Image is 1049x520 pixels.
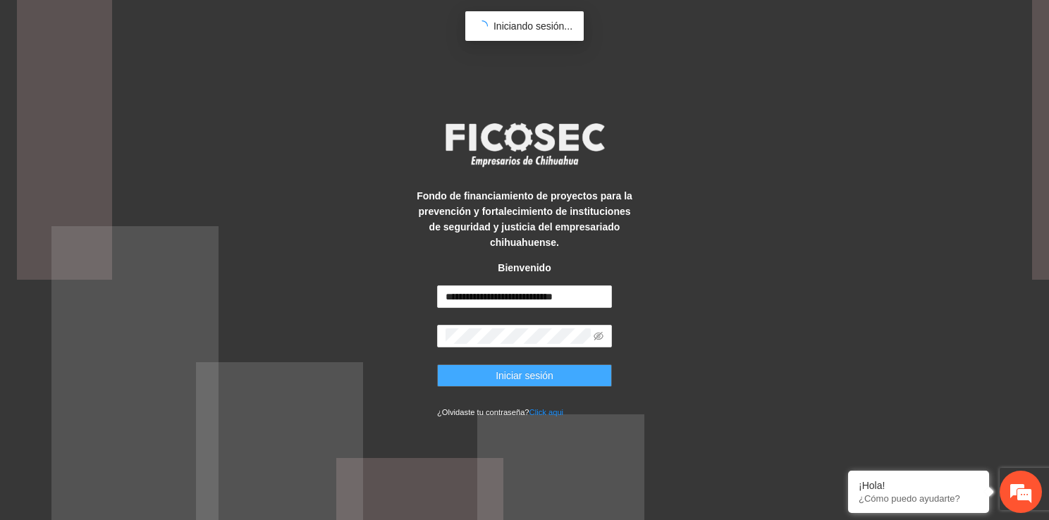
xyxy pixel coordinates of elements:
[437,364,612,387] button: Iniciar sesión
[493,20,572,32] span: Iniciando sesión...
[594,331,603,341] span: eye-invisible
[7,359,269,409] textarea: Escriba su mensaje y pulse “Intro”
[73,72,237,90] div: Chatee con nosotros ahora
[436,118,613,171] img: logo
[82,175,195,318] span: Estamos en línea.
[417,190,632,248] strong: Fondo de financiamiento de proyectos para la prevención y fortalecimiento de instituciones de seg...
[498,262,551,273] strong: Bienvenido
[859,480,979,491] div: ¡Hola!
[529,408,564,416] a: Click aqui
[496,368,553,383] span: Iniciar sesión
[231,7,265,41] div: Minimizar ventana de chat en vivo
[859,493,979,504] p: ¿Cómo puedo ayudarte?
[474,18,489,33] span: loading
[437,408,563,416] small: ¿Olvidaste tu contraseña?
